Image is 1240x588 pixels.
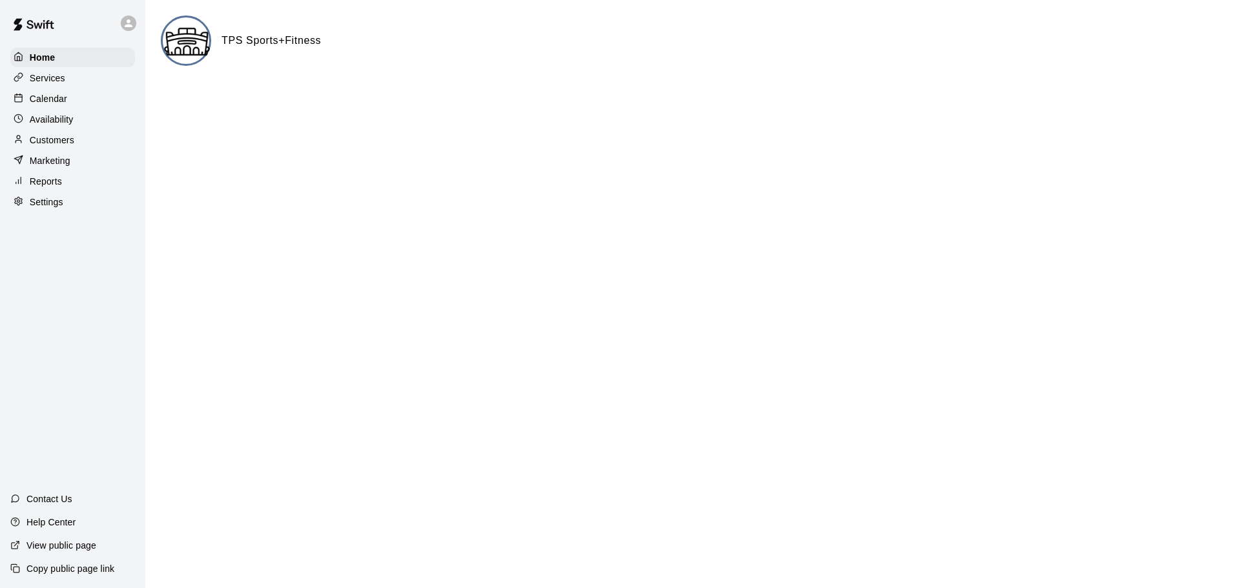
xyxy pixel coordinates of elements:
p: View public page [26,539,96,552]
h6: TPS Sports+Fitness [222,32,321,49]
a: Settings [10,192,135,212]
p: Customers [30,134,74,147]
p: Help Center [26,516,76,529]
p: Availability [30,113,74,126]
a: Home [10,48,135,67]
p: Services [30,72,65,85]
a: Customers [10,130,135,150]
p: Settings [30,196,63,208]
p: Reports [30,175,62,188]
p: Home [30,51,56,64]
a: Marketing [10,151,135,170]
p: Marketing [30,154,70,167]
a: Calendar [10,89,135,108]
p: Copy public page link [26,562,114,575]
a: Services [10,68,135,88]
a: Reports [10,172,135,191]
p: Contact Us [26,492,72,505]
img: TPS Sports+Fitness logo [163,17,211,66]
a: Availability [10,110,135,129]
p: Calendar [30,92,67,105]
